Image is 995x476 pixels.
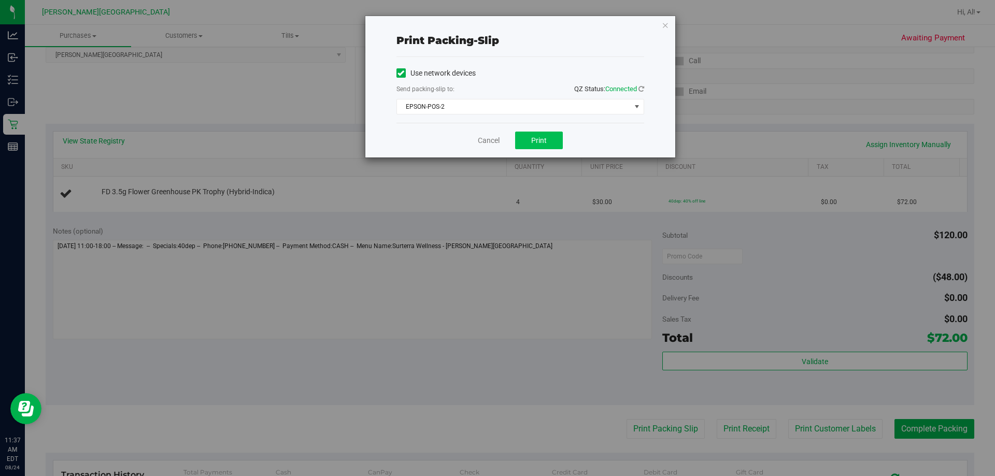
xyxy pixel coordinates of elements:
label: Use network devices [396,68,476,79]
span: QZ Status: [574,85,644,93]
label: Send packing-slip to: [396,84,454,94]
span: Print [531,136,547,145]
span: EPSON-POS-2 [397,99,631,114]
button: Print [515,132,563,149]
a: Cancel [478,135,500,146]
span: select [630,99,643,114]
span: Connected [605,85,637,93]
span: Print packing-slip [396,34,499,47]
iframe: Resource center [10,393,41,424]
